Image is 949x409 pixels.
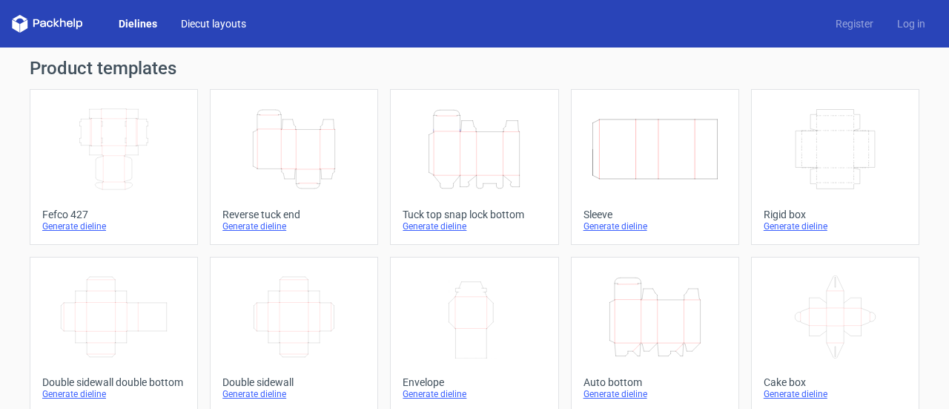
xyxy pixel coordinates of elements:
[222,376,366,388] div: Double sidewall
[885,16,937,31] a: Log in
[107,16,169,31] a: Dielines
[403,220,546,232] div: Generate dieline
[169,16,258,31] a: Diecut layouts
[583,376,727,388] div: Auto bottom
[583,388,727,400] div: Generate dieline
[403,376,546,388] div: Envelope
[30,59,919,77] h1: Product templates
[403,388,546,400] div: Generate dieline
[222,388,366,400] div: Generate dieline
[210,89,378,245] a: Reverse tuck endGenerate dieline
[390,89,558,245] a: Tuck top snap lock bottomGenerate dieline
[42,376,185,388] div: Double sidewall double bottom
[824,16,885,31] a: Register
[403,209,546,220] div: Tuck top snap lock bottom
[583,209,727,220] div: Sleeve
[764,209,907,220] div: Rigid box
[583,220,727,232] div: Generate dieline
[30,89,198,245] a: Fefco 427Generate dieline
[222,209,366,220] div: Reverse tuck end
[42,209,185,220] div: Fefco 427
[764,388,907,400] div: Generate dieline
[42,388,185,400] div: Generate dieline
[571,89,739,245] a: SleeveGenerate dieline
[222,220,366,232] div: Generate dieline
[42,220,185,232] div: Generate dieline
[751,89,919,245] a: Rigid boxGenerate dieline
[764,220,907,232] div: Generate dieline
[764,376,907,388] div: Cake box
